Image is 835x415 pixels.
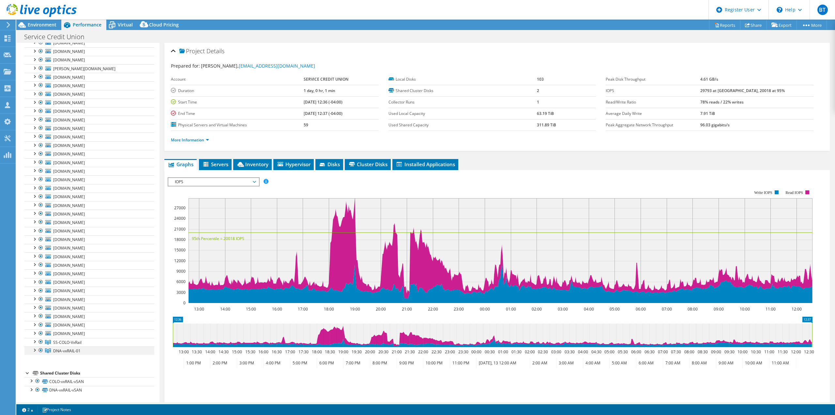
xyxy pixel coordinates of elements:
a: [DOMAIN_NAME] [24,261,154,269]
span: [DOMAIN_NAME] [53,100,85,105]
text: 03:00 [551,349,561,355]
span: [DOMAIN_NAME] [53,211,85,217]
a: [DOMAIN_NAME] [24,210,154,218]
text: 14:00 [205,349,215,355]
a: [DOMAIN_NAME] [24,269,154,278]
text: 21000 [174,226,186,232]
text: 05:00 [604,349,615,355]
a: 2 [18,406,38,414]
span: [DOMAIN_NAME] [53,237,85,242]
a: [EMAIL_ADDRESS][DOMAIN_NAME] [239,63,315,69]
span: DNA-vxRAIL-01 [53,348,81,354]
label: Average Daily Write [606,110,700,117]
span: [DOMAIN_NAME] [53,83,85,88]
span: BT [817,5,828,15]
a: [DOMAIN_NAME] [24,39,154,47]
text: 18:30 [325,349,335,355]
span: Virtual [118,22,133,28]
span: [DOMAIN_NAME] [53,279,85,285]
span: Inventory [236,161,268,168]
a: DNA-vxRAIL-01 [24,346,154,355]
b: 63.19 TiB [537,111,554,116]
span: Installed Applications [396,161,455,168]
a: Project Notes [38,406,76,414]
text: 04:00 [578,349,588,355]
text: 12:00 [791,349,801,355]
text: 16:00 [258,349,268,355]
label: Account [171,76,304,83]
span: [DOMAIN_NAME] [53,203,85,208]
h1: Service Credit Union [21,33,95,40]
b: 311.89 TiB [537,122,556,128]
text: 23:00 [445,349,455,355]
a: [DOMAIN_NAME] [24,304,154,312]
text: 0 [183,300,186,306]
span: [DOMAIN_NAME] [53,271,85,277]
text: 27000 [174,205,186,211]
label: Start Time [171,99,304,105]
a: [DOMAIN_NAME] [24,167,154,175]
span: [DOMAIN_NAME] [53,117,85,123]
text: 22:00 [418,349,428,355]
span: [DOMAIN_NAME] [53,57,85,63]
label: Peak Disk Throughput [606,76,700,83]
h2: Advanced Graph Controls [168,400,245,413]
span: [DOMAIN_NAME] [53,177,85,183]
span: [DOMAIN_NAME] [53,126,85,131]
b: 103 [537,76,544,82]
text: 18:00 [312,349,322,355]
text: 12:30 [804,349,814,355]
a: [DOMAIN_NAME] [24,158,154,167]
text: 6000 [176,279,186,284]
a: DNA-vxRAIL-vSAN [24,386,154,394]
text: 11:00 [766,306,776,312]
text: 17:00 [285,349,295,355]
text: 04:00 [584,306,594,312]
text: 22:30 [432,349,442,355]
text: 20:00 [376,306,386,312]
span: [DOMAIN_NAME] [53,160,85,166]
label: IOPS [606,88,700,94]
div: Shared Cluster Disks [40,369,154,377]
span: [PERSON_NAME][DOMAIN_NAME] [53,66,115,72]
text: 06:30 [645,349,655,355]
text: 06:00 [631,349,641,355]
a: [DOMAIN_NAME] [24,201,154,210]
a: [DOMAIN_NAME] [24,90,154,99]
text: 12000 [174,258,186,263]
text: 19:00 [338,349,348,355]
text: 16:30 [272,349,282,355]
span: Hypervisor [277,161,311,168]
span: Graphs [168,161,193,168]
a: [DOMAIN_NAME] [24,175,154,184]
b: SERVICE CREDIT UNION [304,76,348,82]
span: Servers [202,161,228,168]
span: [DOMAIN_NAME] [53,49,85,54]
text: 19:30 [352,349,362,355]
a: [DOMAIN_NAME] [24,321,154,329]
a: [DOMAIN_NAME] [24,218,154,227]
span: [DOMAIN_NAME] [53,108,85,114]
a: [DOMAIN_NAME] [24,150,154,158]
text: 03:00 [558,306,568,312]
text: 00:30 [485,349,495,355]
label: Duration [171,88,304,94]
text: 15:00 [246,306,256,312]
label: Physical Servers and Virtual Machines [171,122,304,128]
span: [DOMAIN_NAME] [53,228,85,234]
span: [DOMAIN_NAME] [53,185,85,191]
a: [DOMAIN_NAME] [24,278,154,287]
a: [DOMAIN_NAME] [24,124,154,133]
text: 13:00 [179,349,189,355]
text: 21:00 [392,349,402,355]
text: 14:30 [219,349,229,355]
text: 9000 [176,268,186,274]
span: [DOMAIN_NAME] [53,305,85,311]
span: [DOMAIN_NAME] [53,254,85,260]
span: Cluster Disks [348,161,387,168]
text: 12:00 [792,306,802,312]
label: Used Local Capacity [388,110,537,117]
a: [DOMAIN_NAME] [24,227,154,235]
a: [DOMAIN_NAME] [24,329,154,338]
a: [DOMAIN_NAME] [24,81,154,90]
